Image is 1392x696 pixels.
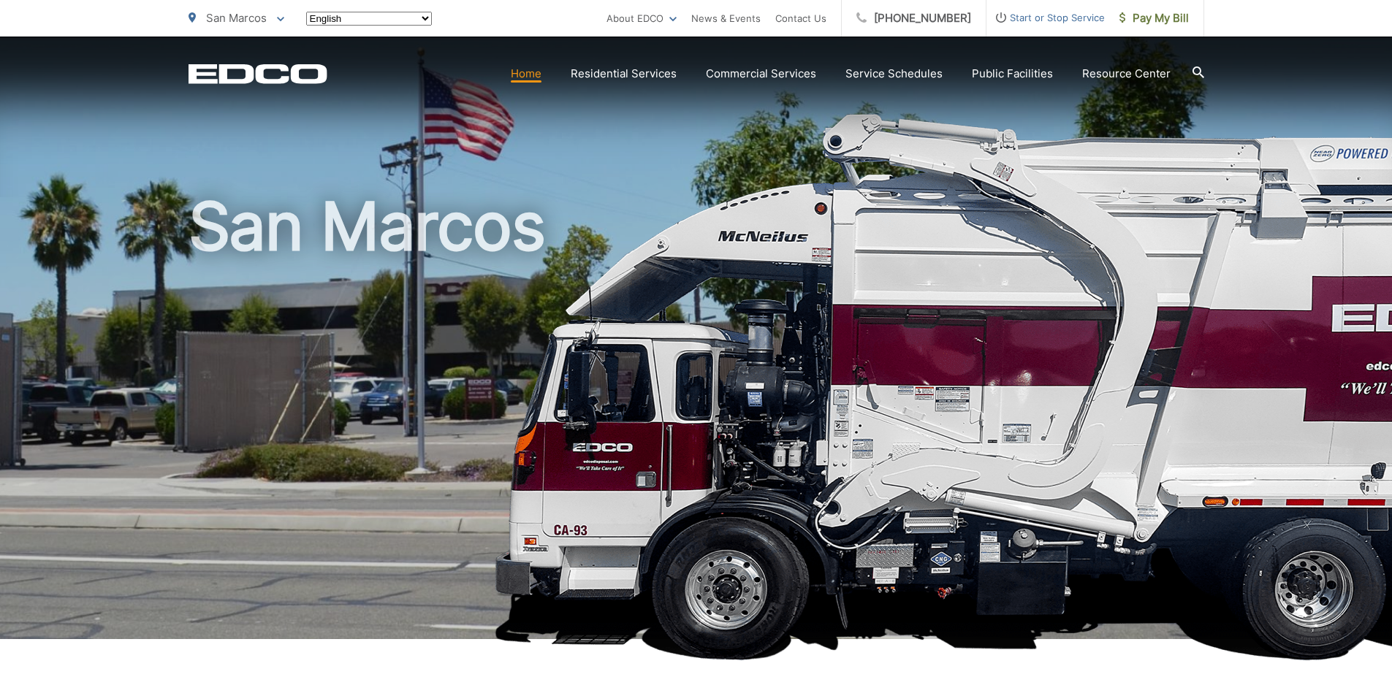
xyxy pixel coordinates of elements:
[189,190,1204,652] h1: San Marcos
[306,12,432,26] select: Select a language
[972,65,1053,83] a: Public Facilities
[206,11,267,25] span: San Marcos
[845,65,943,83] a: Service Schedules
[571,65,677,83] a: Residential Services
[706,65,816,83] a: Commercial Services
[1082,65,1171,83] a: Resource Center
[511,65,541,83] a: Home
[691,9,761,27] a: News & Events
[189,64,327,84] a: EDCD logo. Return to the homepage.
[606,9,677,27] a: About EDCO
[775,9,826,27] a: Contact Us
[1119,9,1189,27] span: Pay My Bill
